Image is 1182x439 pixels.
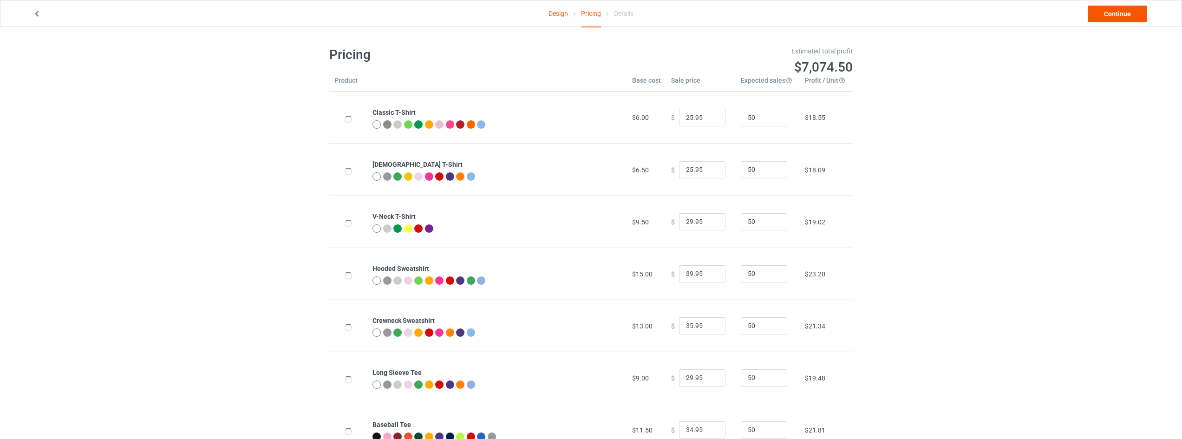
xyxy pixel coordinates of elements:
span: $18.55 [805,114,825,121]
b: Long Sleeve Tee [372,369,422,376]
span: $11.50 [632,426,653,434]
a: Design [549,0,568,26]
span: $7,074.50 [794,59,853,75]
span: $ [671,114,675,121]
b: [DEMOGRAPHIC_DATA] T-Shirt [372,161,463,168]
div: Estimated total profit [598,46,853,56]
b: Hooded Sweatshirt [372,265,429,272]
span: $6.00 [632,114,649,121]
span: $9.50 [632,218,649,226]
th: Product [329,76,367,92]
span: $13.00 [632,322,653,330]
b: Baseball Tee [372,421,411,428]
b: V-Neck T-Shirt [372,213,416,220]
span: $19.48 [805,374,825,382]
div: Pricing [581,0,601,27]
span: $9.00 [632,374,649,382]
a: Continue [1088,6,1147,22]
span: $19.02 [805,218,825,226]
span: $21.34 [805,322,825,330]
span: $ [671,374,675,381]
h1: Pricing [329,46,585,63]
div: Details [614,0,633,26]
span: $23.20 [805,270,825,278]
span: $21.81 [805,426,825,434]
th: Sale price [666,76,736,92]
b: Crewneck Sweatshirt [372,317,435,324]
b: Classic T-Shirt [372,109,416,116]
span: $ [671,218,675,225]
img: heather_texture.png [383,120,392,129]
th: Profit / Unit [800,76,853,92]
span: $ [671,322,675,329]
span: $ [671,270,675,277]
th: Expected sales [736,76,800,92]
span: $15.00 [632,270,653,278]
span: $18.09 [805,166,825,174]
span: $6.50 [632,166,649,174]
span: $ [671,166,675,173]
th: Base cost [627,76,666,92]
span: $ [671,426,675,433]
